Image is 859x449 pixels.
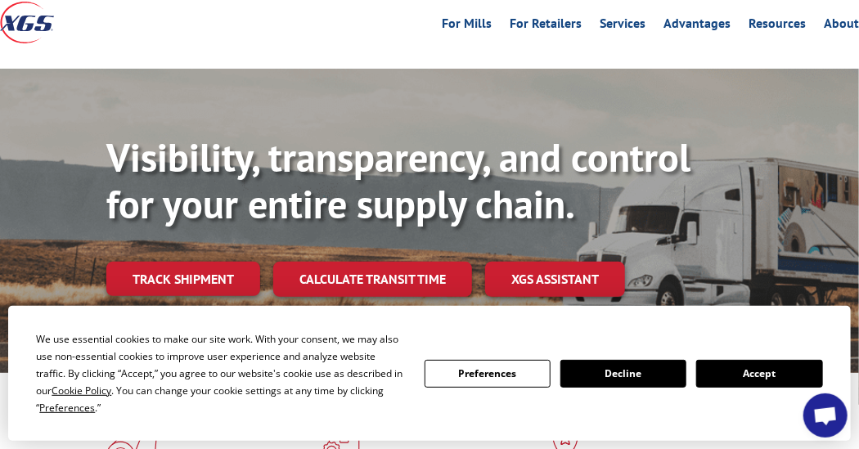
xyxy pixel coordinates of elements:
div: Cookie Consent Prompt [8,306,851,441]
a: Advantages [663,17,731,35]
a: Resources [749,17,806,35]
span: Preferences [39,401,95,415]
span: Cookie Policy [52,384,111,397]
a: For Retailers [510,17,582,35]
a: Services [600,17,645,35]
a: Calculate transit time [273,262,472,297]
a: XGS ASSISTANT [485,262,625,297]
a: Track shipment [106,262,260,296]
button: Accept [696,360,822,388]
a: For Mills [442,17,492,35]
a: About [824,17,859,35]
button: Decline [560,360,686,388]
div: We use essential cookies to make our site work. With your consent, we may also use non-essential ... [36,330,404,416]
a: Open chat [803,393,848,438]
b: Visibility, transparency, and control for your entire supply chain. [106,132,690,230]
button: Preferences [425,360,551,388]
